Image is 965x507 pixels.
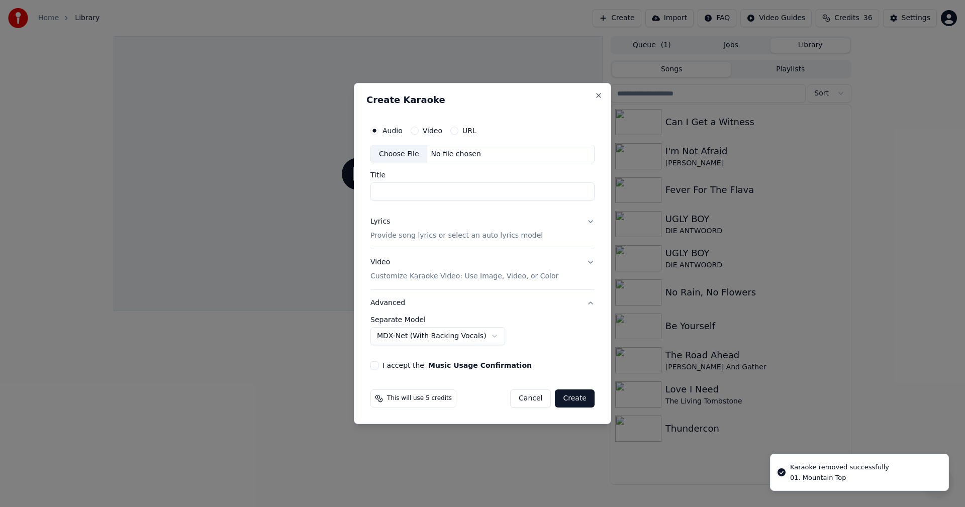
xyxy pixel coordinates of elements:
[370,271,558,281] p: Customize Karaoke Video: Use Image, Video, or Color
[462,127,476,134] label: URL
[423,127,442,134] label: Video
[510,389,551,408] button: Cancel
[555,389,595,408] button: Create
[370,250,595,290] button: VideoCustomize Karaoke Video: Use Image, Video, or Color
[382,362,532,369] label: I accept the
[387,394,452,402] span: This will use 5 credits
[371,145,427,163] div: Choose File
[370,231,543,241] p: Provide song lyrics or select an auto lyrics model
[382,127,403,134] label: Audio
[370,316,595,353] div: Advanced
[370,316,595,323] label: Separate Model
[370,217,390,227] div: Lyrics
[370,172,595,179] label: Title
[370,258,558,282] div: Video
[370,290,595,316] button: Advanced
[366,95,599,105] h2: Create Karaoke
[428,362,532,369] button: I accept the
[427,149,485,159] div: No file chosen
[370,209,595,249] button: LyricsProvide song lyrics or select an auto lyrics model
